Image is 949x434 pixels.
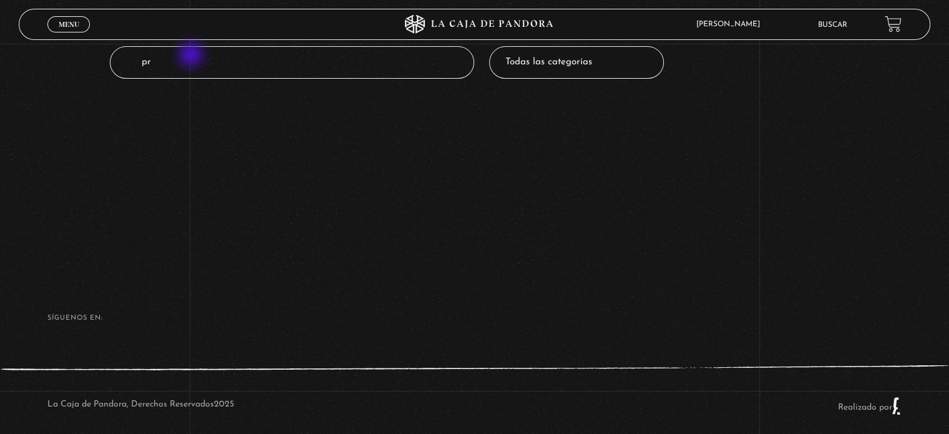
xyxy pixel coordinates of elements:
a: Realizado por [838,403,902,412]
span: [PERSON_NAME] [690,21,772,28]
a: View your shopping cart [885,16,902,32]
p: La Caja de Pandora, Derechos Reservados 2025 [47,397,234,415]
span: Cerrar [54,31,84,40]
span: Menu [59,21,79,28]
h4: SÍguenos en: [47,315,902,322]
a: Buscar [818,21,847,29]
